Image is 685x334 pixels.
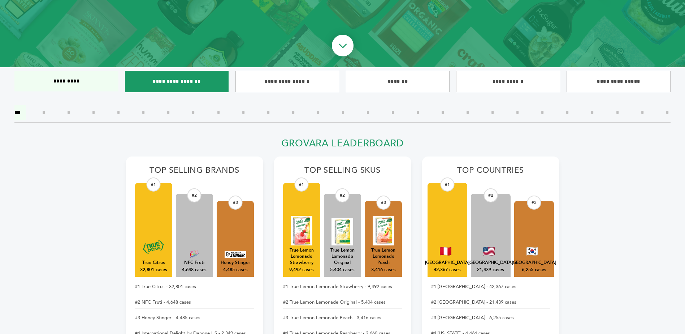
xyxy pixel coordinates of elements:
li: #2 NFC Fruti - 4,648 cases [135,296,254,309]
div: NFC Fruti [184,260,204,266]
h2: Top Selling SKUs [283,166,402,179]
li: #1 [GEOGRAPHIC_DATA] - 42,367 cases [431,281,550,293]
div: True Lemon Lemonade Original [328,247,357,266]
div: Honey Stinger [221,260,250,266]
img: True Lemon Lemonade Strawberry [291,216,312,245]
li: #3 Honey Stinger - 4,485 cases [135,312,254,324]
img: True Citrus [143,236,164,258]
img: NFC Fruti [183,250,205,258]
li: #1 True Lemon Lemonade Strawberry - 9,492 cases [283,281,402,293]
img: Honey Stinger [225,251,246,258]
img: ourBrandsHeroArrow.png [324,27,362,66]
h2: Top Countries [431,166,550,179]
div: 9,492 cases [289,267,314,273]
img: True Lemon Lemonade Original [331,218,353,245]
div: #1 [440,177,454,192]
div: #3 [228,196,242,210]
li: #2 True Lemon Lemonade Original - 5,404 cases [283,296,402,309]
div: #1 [295,177,309,192]
img: True Lemon Lemonade Peach [373,216,394,245]
div: 6,255 cases [522,267,546,273]
li: #3 True Lemon Lemonade Peach - 3,416 cases [283,312,402,324]
img: Peru Flag [440,247,451,256]
div: #3 [527,196,541,210]
div: South Korea [512,260,556,266]
div: True Lemon Lemonade Peach [368,247,398,266]
h2: Top Selling Brands [135,166,254,179]
div: 32,801 cases [140,267,167,273]
li: #1 True Citrus - 32,801 cases [135,281,254,293]
div: 42,367 cases [434,267,461,273]
div: Peru [425,260,469,266]
div: #2 [187,188,201,202]
div: United States [468,260,513,266]
img: United States Flag [483,247,495,256]
div: 4,648 cases [182,267,207,273]
div: 5,404 cases [330,267,355,273]
div: True Citrus [142,260,165,266]
div: #3 [376,196,390,210]
li: #3 [GEOGRAPHIC_DATA] - 6,255 cases [431,312,550,324]
h2: Grovara Leaderboard [126,138,559,153]
div: True Lemon Lemonade Strawberry [287,247,317,266]
div: 3,416 cases [371,267,396,273]
div: 21,439 cases [477,267,504,273]
div: 4,485 cases [223,267,248,273]
li: #2 [GEOGRAPHIC_DATA] - 21,439 cases [431,296,550,309]
div: #1 [147,177,161,192]
div: #2 [484,188,498,202]
div: #2 [335,188,350,202]
img: South Korea Flag [526,247,538,256]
